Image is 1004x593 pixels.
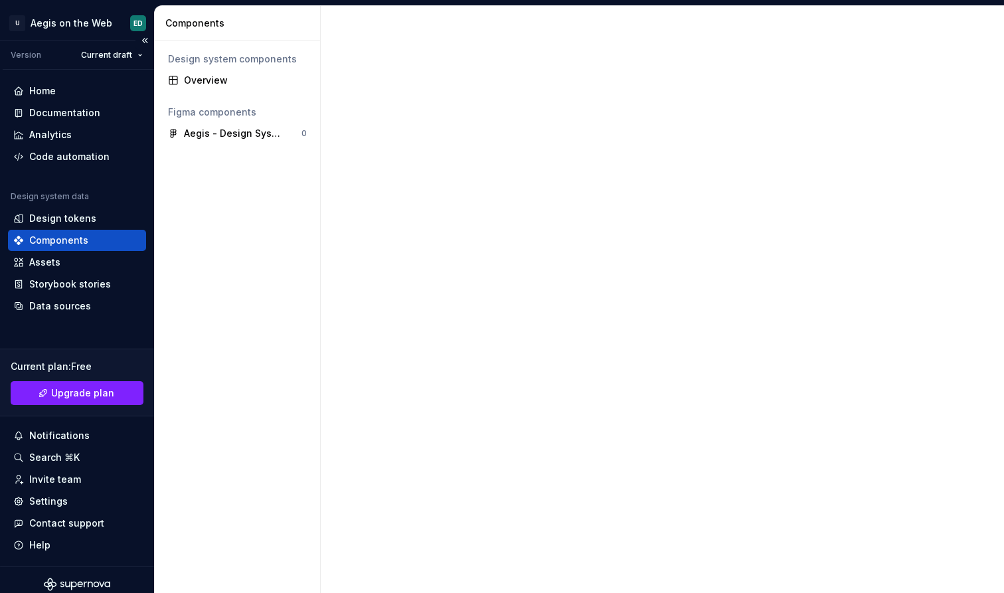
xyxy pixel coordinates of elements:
[8,146,146,167] a: Code automation
[29,517,104,530] div: Contact support
[8,535,146,556] button: Help
[29,84,56,98] div: Home
[8,252,146,273] a: Assets
[9,15,25,31] div: U
[29,212,96,225] div: Design tokens
[29,256,60,269] div: Assets
[11,191,89,202] div: Design system data
[165,17,315,30] div: Components
[29,495,68,508] div: Settings
[163,70,312,91] a: Overview
[8,513,146,534] button: Contact support
[8,80,146,102] a: Home
[8,208,146,229] a: Design tokens
[29,299,91,313] div: Data sources
[44,578,110,591] svg: Supernova Logo
[8,491,146,512] a: Settings
[168,106,307,119] div: Figma components
[11,381,143,405] button: Upgrade plan
[8,469,146,490] a: Invite team
[8,447,146,468] button: Search ⌘K
[11,360,143,373] div: Current plan : Free
[3,9,151,37] button: UAegis on the WebED
[75,46,149,64] button: Current draft
[81,50,132,60] span: Current draft
[8,102,146,124] a: Documentation
[135,31,154,50] button: Collapse sidebar
[29,106,100,120] div: Documentation
[29,473,81,486] div: Invite team
[29,429,90,442] div: Notifications
[168,52,307,66] div: Design system components
[29,539,50,552] div: Help
[29,150,110,163] div: Code automation
[11,50,41,60] div: Version
[301,128,307,139] div: 0
[29,278,111,291] div: Storybook stories
[133,18,143,29] div: ED
[29,128,72,141] div: Analytics
[51,386,114,400] span: Upgrade plan
[8,296,146,317] a: Data sources
[163,123,312,144] a: Aegis - Design System0
[8,425,146,446] button: Notifications
[29,451,80,464] div: Search ⌘K
[31,17,112,30] div: Aegis on the Web
[8,274,146,295] a: Storybook stories
[8,124,146,145] a: Analytics
[8,230,146,251] a: Components
[184,127,283,140] div: Aegis - Design System
[184,74,307,87] div: Overview
[29,234,88,247] div: Components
